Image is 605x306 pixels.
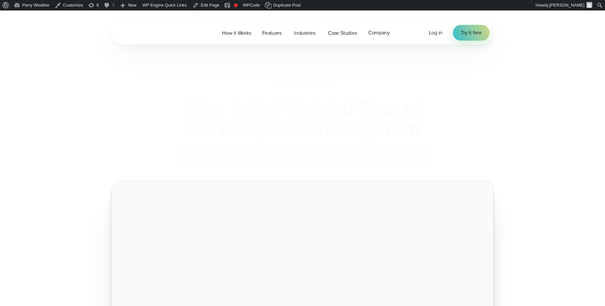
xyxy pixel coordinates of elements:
span: Try it free [461,29,482,37]
a: Log in [429,29,442,37]
span: Case Studies [328,29,357,37]
span: [PERSON_NAME] [549,3,584,8]
a: Try it free [453,25,490,41]
span: Features [262,29,282,37]
span: Company [368,29,390,37]
div: Focus keyphrase not set [234,3,238,7]
span: Log in [429,29,442,36]
a: How it Works [216,26,257,40]
span: Industries [294,29,316,37]
a: Case Studies [322,26,363,40]
span: How it Works [222,29,251,37]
